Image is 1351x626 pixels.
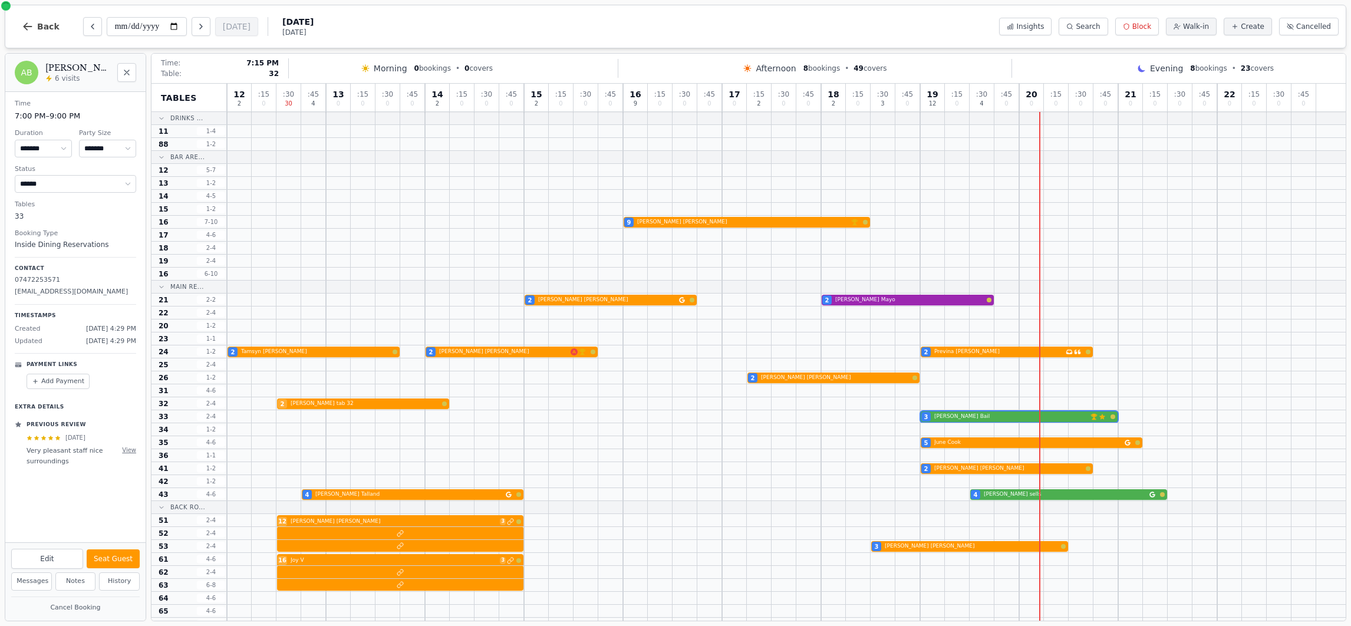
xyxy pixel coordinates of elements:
span: 2 - 4 [197,243,225,252]
span: 0 [1277,101,1280,107]
span: 64 [159,594,169,603]
span: : 15 [654,91,665,98]
span: 12 [233,90,245,98]
span: 2 - 4 [197,568,225,576]
svg: Google booking [1149,492,1155,497]
button: Cancel Booking [11,601,140,615]
span: 26 [159,373,169,383]
button: Block [1115,18,1159,35]
span: Search [1076,22,1100,31]
span: 21 [159,295,169,305]
span: 49 [854,64,864,73]
span: : 30 [778,91,789,98]
span: [PERSON_NAME] Mayo [835,296,984,304]
span: Updated [15,337,42,347]
span: Cancelled [1296,22,1331,31]
span: 15 [530,90,542,98]
button: Next day [192,17,210,36]
span: 0 [1202,101,1206,107]
button: History [99,572,140,591]
span: 0 [509,101,513,107]
span: 61 [159,555,169,564]
svg: Allergens: Molluscs, Crustaceans [571,348,578,355]
span: 65 [159,607,169,616]
span: : 15 [456,91,467,98]
span: 2 - 4 [197,542,225,551]
span: 14 [159,192,169,201]
span: 22 [159,308,169,318]
span: 2 [825,296,829,305]
span: 2 [231,348,235,357]
dt: Tables [15,200,136,210]
span: 3 [881,101,884,107]
dd: 7:00 PM – 9:00 PM [15,110,136,122]
span: Drinks ... [170,114,203,123]
span: 0 [1079,101,1082,107]
span: : 45 [407,91,418,98]
span: Insights [1016,22,1044,31]
span: : 15 [258,91,269,98]
button: Insights [999,18,1052,35]
span: Bar Are... [170,153,205,162]
span: 12 [929,101,937,107]
span: 9 [634,101,637,107]
span: 3 [924,413,928,421]
span: 21 [1125,90,1136,98]
span: 36 [159,451,169,460]
span: Created [15,324,41,334]
span: : 45 [1199,91,1210,98]
span: 13 [159,179,169,188]
span: 0 [905,101,909,107]
span: 4 - 6 [197,607,225,615]
span: : 30 [1075,91,1086,98]
p: Payment Links [27,361,77,369]
span: 34 [159,425,169,434]
button: Edit [11,549,83,569]
button: Messages [11,572,52,591]
span: 1 - 2 [197,321,225,330]
span: 20 [159,321,169,331]
span: 1 - 2 [197,140,225,149]
svg: Google booking [679,297,685,303]
button: Create [1224,18,1272,35]
span: 0 [414,64,419,73]
span: Back [37,22,60,31]
span: 31 [159,386,169,396]
span: : 30 [679,91,690,98]
span: 1 - 2 [197,464,225,473]
span: [PERSON_NAME] tab 32 [291,400,440,408]
span: 2 - 4 [197,412,225,421]
button: Close [117,63,136,82]
span: 0 [584,101,587,107]
span: 62 [159,568,169,577]
span: 15 [159,205,169,214]
span: 16 [159,218,169,227]
button: Seat Guest [87,549,140,568]
span: 11 [159,127,169,136]
p: Contact [15,265,136,273]
span: 2 - 4 [197,516,225,525]
dd: 33 [15,211,136,222]
span: 4 - 5 [197,192,225,200]
span: June Cook [934,439,1122,447]
span: 0 [262,101,265,107]
span: 4 - 6 [197,490,225,499]
span: 2 [528,296,532,305]
span: : 15 [1149,91,1161,98]
span: covers [854,64,887,73]
span: 13 [332,90,344,98]
span: 0 [955,101,958,107]
p: Timestamps [15,312,136,320]
span: : 15 [753,91,765,98]
span: [PERSON_NAME] [PERSON_NAME] [637,218,849,226]
span: 12 [159,166,169,175]
span: Main Re... [170,282,204,291]
span: Evening [1150,62,1183,74]
span: : 45 [1001,91,1012,98]
span: 0 [464,64,469,73]
span: 7 - 10 [197,218,225,226]
span: 0 [782,101,785,107]
span: [PERSON_NAME] sells [984,490,1147,499]
span: 5 [924,439,928,447]
span: : 45 [308,91,319,98]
